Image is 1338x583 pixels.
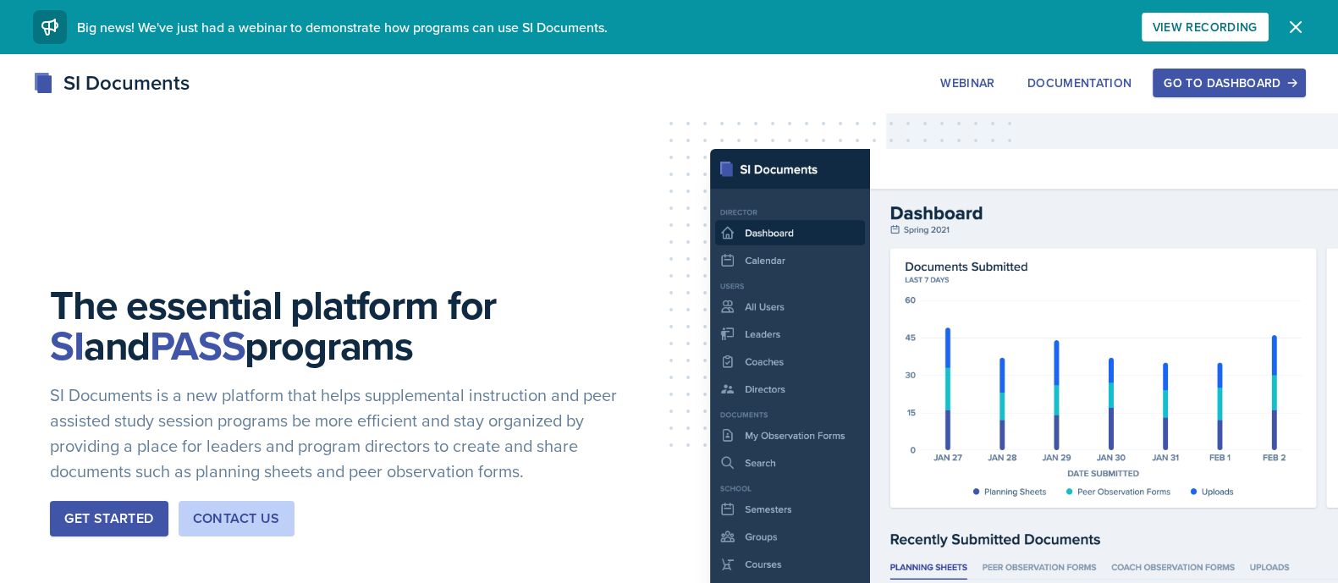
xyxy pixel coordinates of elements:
button: Go to Dashboard [1153,69,1305,97]
button: Get Started [50,501,168,536]
button: Webinar [929,69,1005,97]
div: Webinar [940,76,994,90]
div: Contact Us [193,509,280,529]
button: Contact Us [179,501,295,536]
button: Documentation [1016,69,1143,97]
div: Get Started [64,509,153,529]
span: Big news! We've just had a webinar to demonstrate how programs can use SI Documents. [77,18,608,36]
div: Documentation [1027,76,1132,90]
div: Go to Dashboard [1164,76,1294,90]
div: View Recording [1153,20,1258,34]
div: SI Documents [33,68,190,98]
button: View Recording [1142,13,1269,41]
